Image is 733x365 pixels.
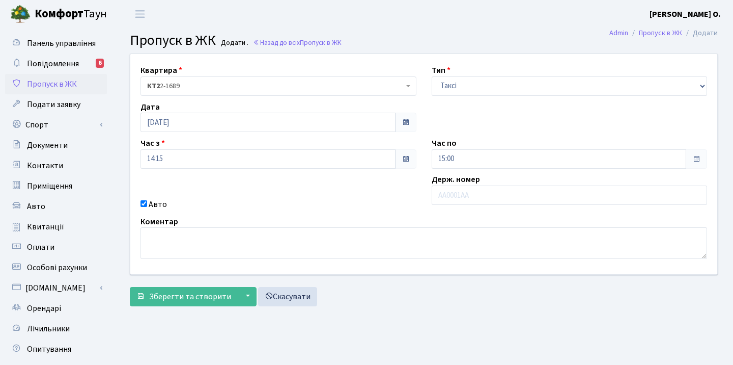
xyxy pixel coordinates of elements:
[149,291,231,302] span: Зберегти та створити
[432,173,480,186] label: Держ. номер
[432,64,450,76] label: Тип
[5,74,107,94] a: Пропуск в ЖК
[5,257,107,278] a: Особові рахунки
[5,339,107,359] a: Опитування
[300,38,342,47] span: Пропуск в ЖК
[96,59,104,68] div: 6
[140,215,178,227] label: Коментар
[27,38,96,49] span: Панель управління
[5,155,107,176] a: Контакти
[149,198,167,210] label: Авто
[140,76,416,96] span: <b>КТ2</b>&nbsp;&nbsp;&nbsp;2-1689
[5,298,107,319] a: Орендарі
[650,8,721,20] a: [PERSON_NAME] О.
[27,262,87,273] span: Особові рахунки
[140,137,165,149] label: Час з
[27,180,72,192] span: Приміщення
[27,242,54,253] span: Оплати
[35,6,83,22] b: Комфорт
[147,81,160,91] b: КТ2
[5,237,107,257] a: Оплати
[27,140,68,151] span: Документи
[27,323,70,334] span: Лічильники
[594,22,733,44] nav: breadcrumb
[253,38,342,47] a: Назад до всіхПропуск в ЖК
[10,4,31,24] img: logo.png
[432,186,708,205] input: AA0001AA
[639,28,682,38] a: Пропуск в ЖК
[219,39,248,47] small: Додати .
[5,94,107,115] a: Подати заявку
[27,221,64,232] span: Квитанції
[127,6,153,22] button: Переключити навігацію
[147,81,404,91] span: <b>КТ2</b>&nbsp;&nbsp;&nbsp;2-1689
[5,135,107,155] a: Документи
[27,58,79,69] span: Повідомлення
[5,196,107,217] a: Авто
[27,201,45,212] span: Авто
[27,303,61,314] span: Орендарі
[27,344,71,355] span: Опитування
[27,79,77,90] span: Пропуск в ЖК
[258,287,317,306] a: Скасувати
[5,278,107,298] a: [DOMAIN_NAME]
[5,217,107,237] a: Квитанції
[5,54,107,74] a: Повідомлення6
[5,115,107,135] a: Спорт
[432,137,457,149] label: Час по
[5,176,107,196] a: Приміщення
[27,160,63,171] span: Контакти
[682,28,718,39] li: Додати
[609,28,628,38] a: Admin
[130,287,238,306] button: Зберегти та створити
[140,64,182,76] label: Квартира
[27,99,80,110] span: Подати заявку
[5,33,107,54] a: Панель управління
[140,100,160,113] label: Дата
[5,319,107,339] a: Лічильники
[650,9,721,20] b: [PERSON_NAME] О.
[130,30,216,50] span: Пропуск в ЖК
[35,6,107,23] span: Таун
